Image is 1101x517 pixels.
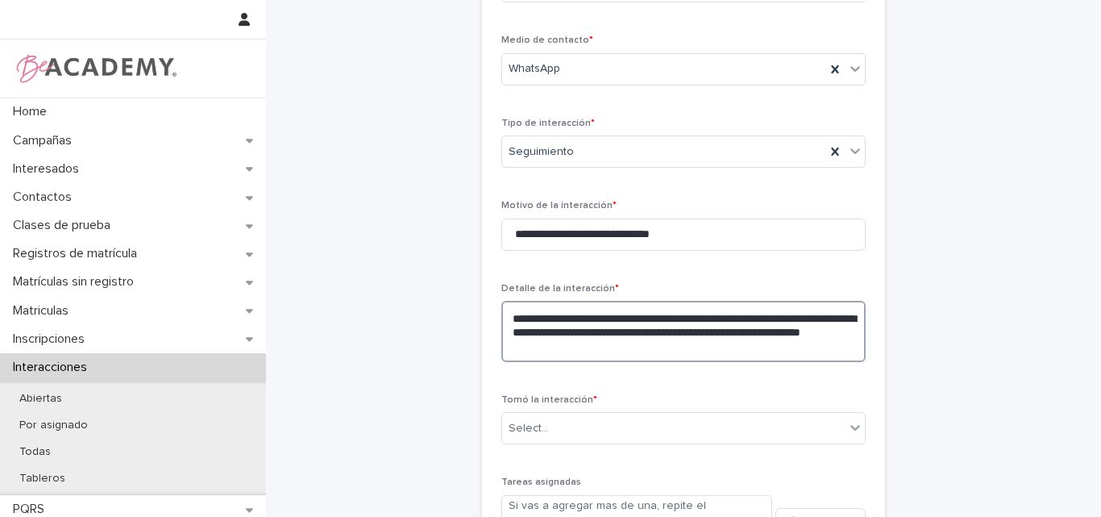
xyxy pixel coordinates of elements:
p: Inscripciones [6,331,98,347]
p: Interesados [6,161,92,177]
span: Tareas asignadas [501,477,581,487]
span: Tomó la interacción [501,395,597,405]
p: Tableros [6,472,78,486]
p: Matrículas sin registro [6,274,147,290]
p: Clases de prueba [6,218,123,233]
span: WhatsApp [509,60,560,77]
p: Todas [6,445,64,459]
p: Campañas [6,133,85,148]
div: Select... [509,420,549,437]
p: Registros de matrícula [6,246,150,261]
p: Home [6,104,60,119]
span: Seguimiento [509,144,574,161]
img: WPrjXfSUmiLcdUfaYY4Q [13,52,178,85]
p: Abiertas [6,392,75,406]
p: PQRS [6,502,57,517]
span: Medio de contacto [501,35,593,45]
span: Motivo de la interacción [501,201,617,211]
p: Contactos [6,190,85,205]
p: Interacciones [6,360,100,375]
span: Detalle de la interacción [501,284,619,294]
p: Matriculas [6,303,81,319]
p: Por asignado [6,419,101,432]
span: Tipo de interacción [501,119,595,128]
